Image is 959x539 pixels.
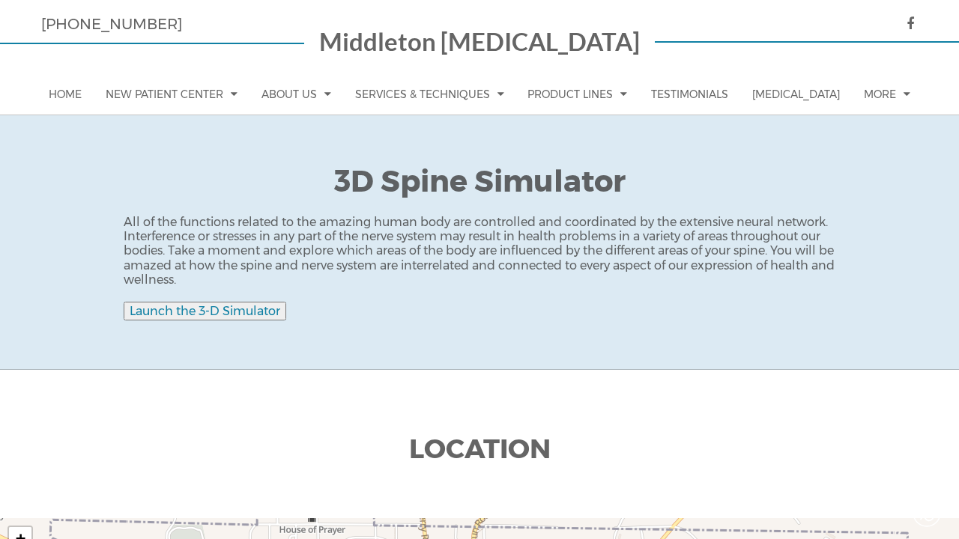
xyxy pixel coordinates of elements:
a: [MEDICAL_DATA] [745,74,847,115]
a: About Us [254,73,339,115]
a: Home [41,74,89,115]
p: All of the functions related to the amazing human body are controlled and coordinated by the exte... [124,215,835,287]
a: Product Lines [520,73,635,115]
button: Launch the 3-D Simulator [124,302,286,320]
a: Testimonials [644,74,736,115]
h1: 3D Spine Simulator [124,164,835,215]
a: [PHONE_NUMBER] [41,15,182,33]
a: Middleton [MEDICAL_DATA] [319,30,640,58]
a: Services & Techniques [348,73,512,115]
a: New Patient Center [98,73,245,115]
a: Launch the 3-D Simulator [130,304,280,318]
a: More [856,73,918,115]
a: icon facebook [892,16,918,31]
